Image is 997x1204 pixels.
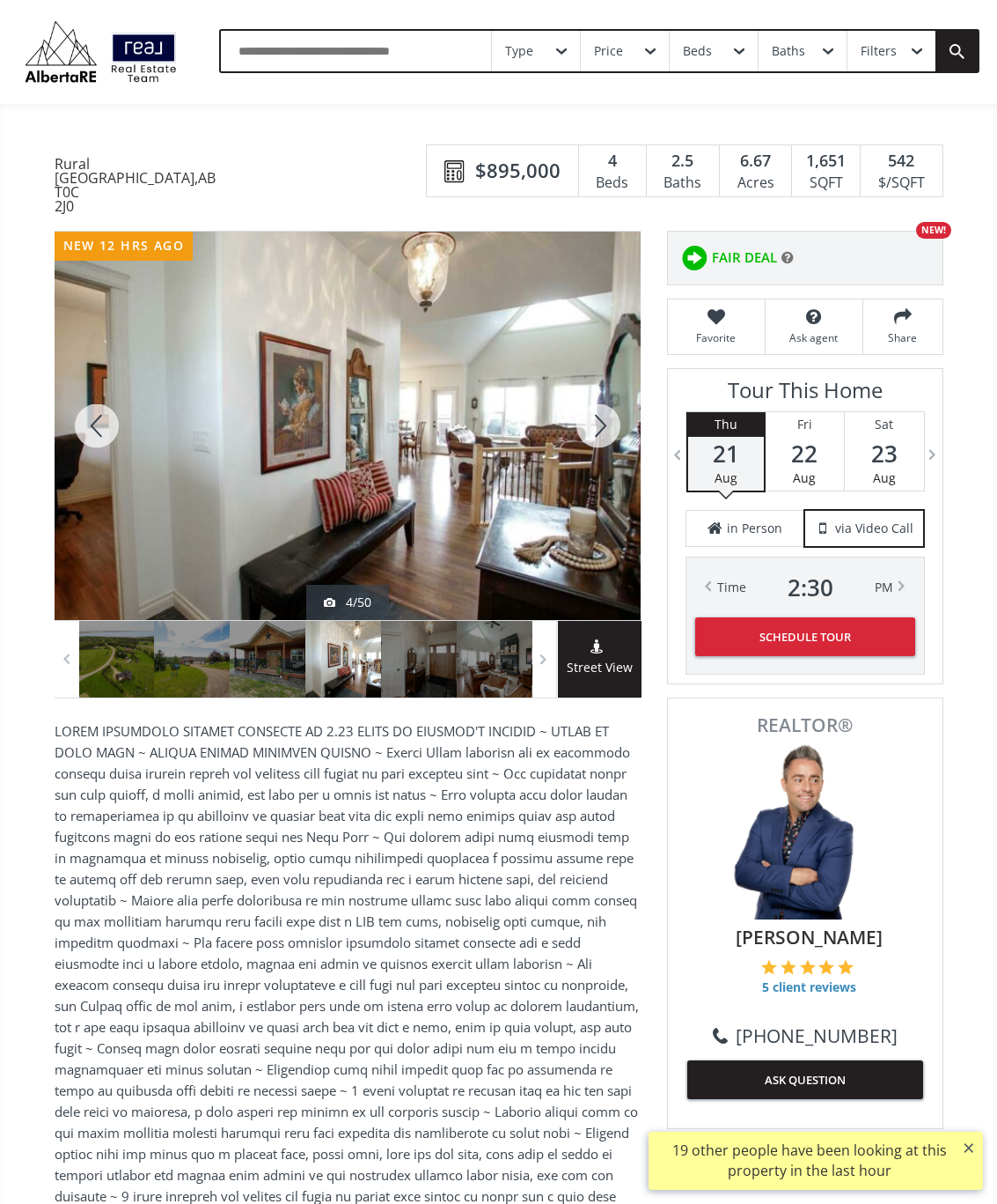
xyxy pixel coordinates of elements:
[729,170,782,196] div: Acres
[475,157,561,184] span: $895,000
[656,170,710,196] div: Baths
[761,959,777,975] img: 1 of 5 stars
[717,575,893,600] div: Time PM
[594,45,623,57] div: Price
[800,959,816,975] img: 3 of 5 stars
[687,1060,923,1099] button: ASK QUESTION
[688,441,764,466] span: 21
[656,150,710,173] div: 2.5
[845,412,924,437] div: Sat
[18,17,184,86] img: Logo
[715,469,737,486] span: Aug
[788,575,833,600] span: 2 : 30
[713,1023,898,1049] a: [PHONE_NUMBER]
[717,743,893,920] img: Photo of Keiran Hughes
[873,469,896,486] span: Aug
[588,150,637,173] div: 4
[687,716,923,735] span: REALTOR®
[558,658,641,678] span: Street View
[766,441,844,466] span: 22
[657,1141,961,1181] div: 19 other people have been looking at this property in the last hour
[324,594,371,611] div: 4/50
[818,959,834,975] img: 4 of 5 stars
[793,469,816,486] span: Aug
[729,150,782,173] div: 6.67
[835,520,913,537] span: via Video Call
[712,248,777,267] span: FAIR DEAL
[696,924,923,950] span: [PERSON_NAME]
[869,150,933,173] div: 542
[588,170,637,196] div: Beds
[781,959,796,975] img: 2 of 5 stars
[688,412,764,437] div: Thu
[683,45,712,57] div: Beds
[861,45,897,57] div: Filters
[727,520,782,537] span: in Person
[772,45,805,57] div: Baths
[695,617,915,656] button: Schedule Tour
[845,441,924,466] span: 23
[869,170,933,196] div: $/SQFT
[806,150,846,173] span: 1,651
[677,240,712,276] img: rating icon
[55,232,194,261] div: new 12 hrs ago
[55,232,641,620] div: 420068 Highway 771 #21 Rural Ponoka County, AB T0C 2J0 - Photo 4 of 50
[916,222,951,239] div: NEW!
[505,45,533,57] div: Type
[955,1132,983,1163] button: ×
[685,378,925,411] h3: Tour This Home
[872,330,934,345] span: Share
[677,330,756,345] span: Favorite
[774,330,854,345] span: Ask agent
[761,979,857,996] span: 5 client reviews
[801,170,851,196] div: SQFT
[766,412,844,437] div: Fri
[838,959,854,975] img: 5 of 5 stars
